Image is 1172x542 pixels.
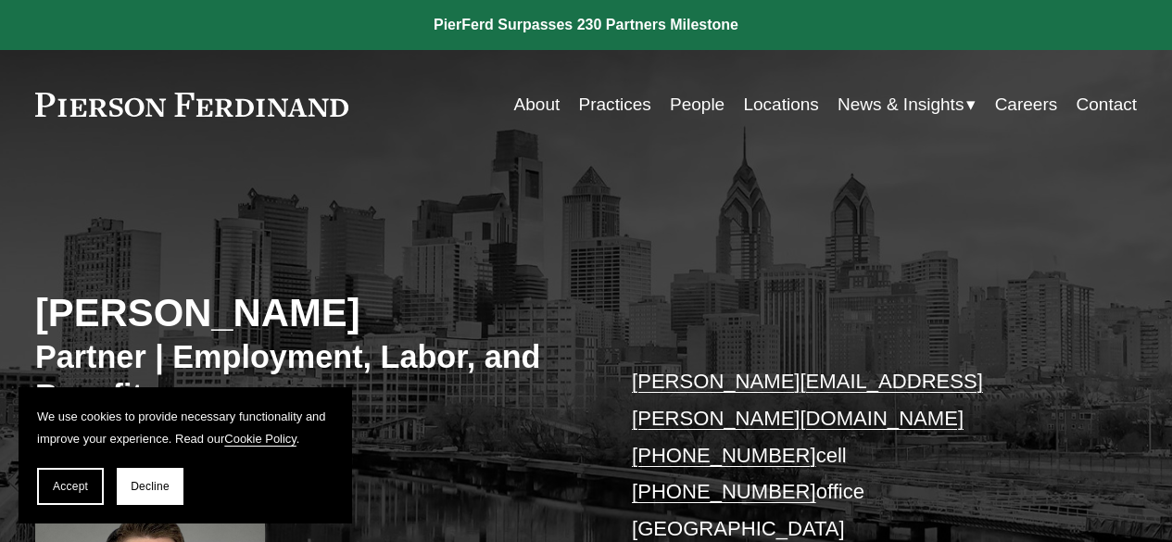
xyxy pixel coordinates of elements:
a: Contact [1077,87,1138,122]
span: Decline [131,480,170,493]
a: Cookie Policy [224,432,296,446]
a: [PHONE_NUMBER] [632,444,816,467]
a: About [514,87,561,122]
span: News & Insights [838,89,964,120]
span: Accept [53,480,88,493]
button: Decline [117,468,183,505]
a: Practices [579,87,651,122]
a: [PHONE_NUMBER] [632,480,816,503]
a: Locations [743,87,818,122]
section: Cookie banner [19,387,352,523]
a: People [670,87,725,122]
a: folder dropdown [838,87,976,122]
a: Careers [995,87,1058,122]
button: Accept [37,468,104,505]
h2: [PERSON_NAME] [35,290,586,337]
p: We use cookies to provide necessary functionality and improve your experience. Read our . [37,406,334,449]
a: [PERSON_NAME][EMAIL_ADDRESS][PERSON_NAME][DOMAIN_NAME] [632,370,983,430]
h3: Partner | Employment, Labor, and Benefits [35,337,586,416]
